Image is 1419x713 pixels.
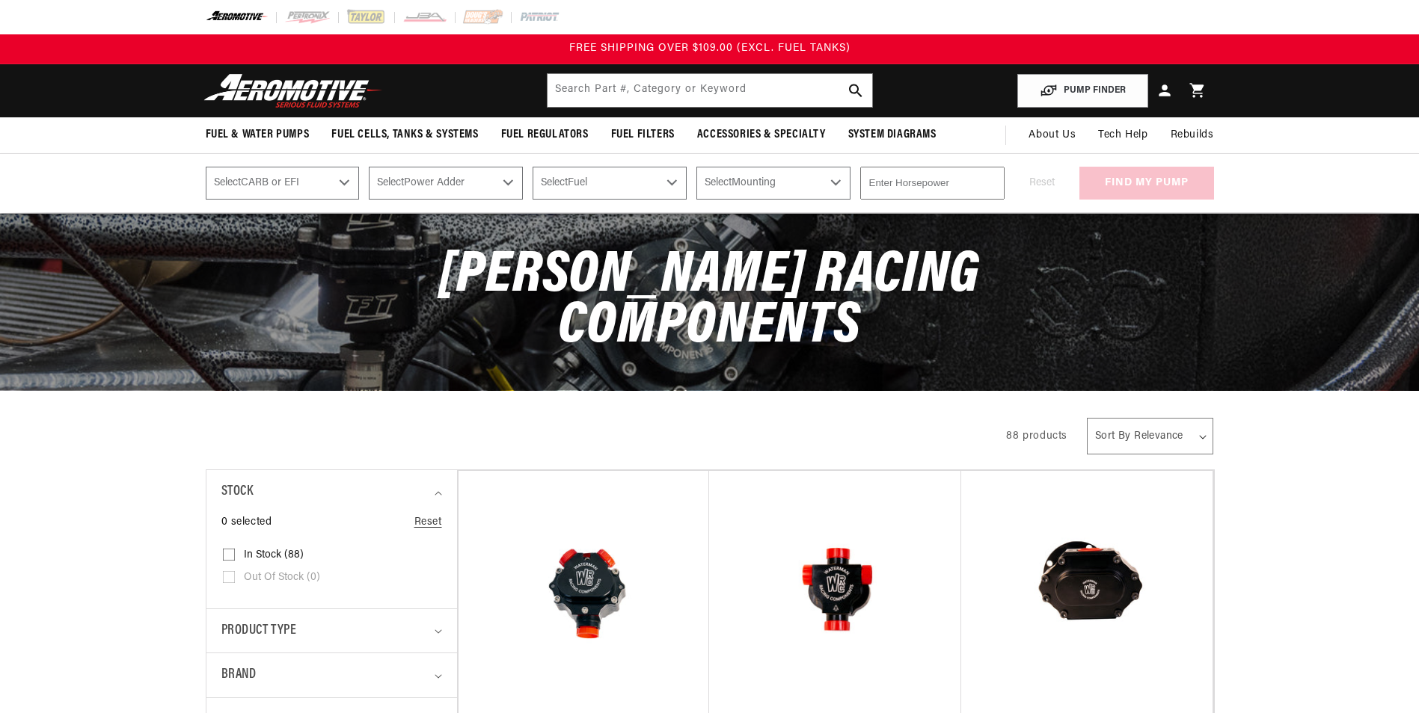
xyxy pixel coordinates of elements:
[1017,74,1148,108] button: PUMP FINDER
[1006,430,1067,442] span: 88 products
[837,117,948,152] summary: System Diagrams
[221,470,442,514] summary: Stock (0 selected)
[244,571,320,584] span: Out of stock (0)
[221,514,272,531] span: 0 selected
[221,664,257,686] span: Brand
[221,481,254,503] span: Stock
[1098,127,1147,143] span: Tech Help
[1087,117,1159,153] summary: Tech Help
[533,167,687,200] select: Fuel
[696,167,851,200] select: Mounting
[1171,127,1214,143] span: Rebuilds
[439,247,980,356] span: [PERSON_NAME] Racing Components
[244,549,304,562] span: In stock (88)
[569,43,851,54] span: FREE SHIPPING OVER $109.00 (EXCL. FUEL TANKS)
[369,167,523,200] select: Power Adder
[611,127,675,143] span: Fuel Filters
[600,117,686,152] summary: Fuel Filters
[1159,117,1225,153] summary: Rebuilds
[839,74,872,107] button: search button
[414,514,442,531] a: Reset
[860,167,1005,200] input: Enter Horsepower
[501,127,589,143] span: Fuel Regulators
[1017,117,1087,153] a: About Us
[848,127,937,143] span: System Diagrams
[548,74,872,107] input: Search by Part Number, Category or Keyword
[221,620,297,642] span: Product type
[206,127,310,143] span: Fuel & Water Pumps
[221,653,442,697] summary: Brand (0 selected)
[490,117,600,152] summary: Fuel Regulators
[194,117,321,152] summary: Fuel & Water Pumps
[206,167,360,200] select: CARB or EFI
[1029,129,1076,141] span: About Us
[221,609,442,653] summary: Product type (0 selected)
[320,117,489,152] summary: Fuel Cells, Tanks & Systems
[200,73,387,108] img: Aeromotive
[686,117,837,152] summary: Accessories & Specialty
[697,127,826,143] span: Accessories & Specialty
[331,127,478,143] span: Fuel Cells, Tanks & Systems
